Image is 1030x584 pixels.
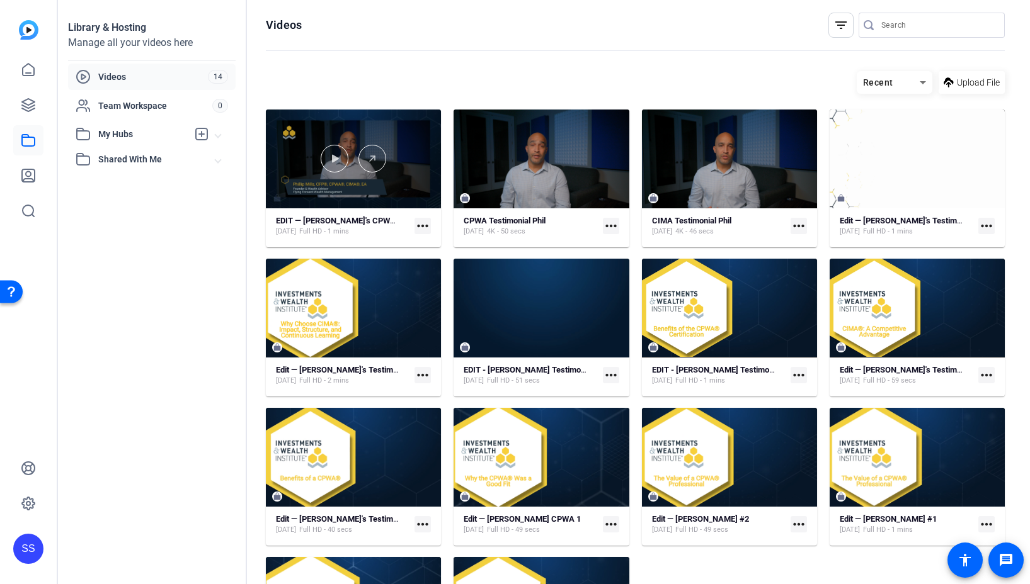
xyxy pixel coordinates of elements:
[840,365,974,374] strong: Edit — [PERSON_NAME]'s Testimonial
[13,534,43,564] div: SS
[276,227,296,237] span: [DATE]
[464,514,581,524] strong: Edit — [PERSON_NAME] CPWA 1
[939,71,1005,94] button: Upload File
[958,553,973,568] mat-icon: accessibility
[603,516,619,532] mat-icon: more_horiz
[464,365,597,386] a: EDIT - [PERSON_NAME] Testimonial #2[DATE]Full HD - 51 secs
[791,218,807,234] mat-icon: more_horiz
[276,216,409,237] a: EDIT — [PERSON_NAME]'s CPWA Testimonial[DATE]Full HD - 1 mins
[840,227,860,237] span: [DATE]
[276,376,296,386] span: [DATE]
[603,218,619,234] mat-icon: more_horiz
[464,525,484,535] span: [DATE]
[652,216,731,225] strong: CIMA Testimonial Phil
[299,376,349,386] span: Full HD - 2 mins
[675,376,725,386] span: Full HD - 1 mins
[464,227,484,237] span: [DATE]
[840,216,995,225] strong: Edit — [PERSON_NAME]'s Testimonial (Cut)
[863,227,913,237] span: Full HD - 1 mins
[212,99,228,113] span: 0
[791,516,807,532] mat-icon: more_horiz
[840,525,860,535] span: [DATE]
[68,20,236,35] div: Library & Hosting
[840,514,973,535] a: Edit — [PERSON_NAME] #1[DATE]Full HD - 1 mins
[652,514,749,524] strong: Edit — [PERSON_NAME] #2
[415,218,431,234] mat-icon: more_horiz
[999,553,1014,568] mat-icon: message
[276,514,409,535] a: Edit — [PERSON_NAME]'s Testimonial[DATE]Full HD - 40 secs
[881,18,995,33] input: Search
[652,227,672,237] span: [DATE]
[487,376,540,386] span: Full HD - 51 secs
[675,525,728,535] span: Full HD - 49 secs
[415,367,431,383] mat-icon: more_horiz
[98,128,188,141] span: My Hubs
[276,525,296,535] span: [DATE]
[19,20,38,40] img: blue-gradient.svg
[652,376,672,386] span: [DATE]
[652,365,782,374] strong: EDIT - [PERSON_NAME] Testimonial
[68,147,236,172] mat-expansion-panel-header: Shared With Me
[652,525,672,535] span: [DATE]
[98,70,208,83] span: Videos
[299,227,349,237] span: Full HD - 1 mins
[299,525,352,535] span: Full HD - 40 secs
[68,121,236,147] mat-expansion-panel-header: My Hubs
[68,35,236,50] div: Manage all your videos here
[863,77,893,87] span: Recent
[276,365,409,386] a: Edit — [PERSON_NAME]'s Testimonial (Full)[DATE]Full HD - 2 mins
[840,514,937,524] strong: Edit — [PERSON_NAME] #1
[957,76,1000,89] span: Upload File
[464,216,597,237] a: CPWA Testimonial Phil[DATE]4K - 50 secs
[978,218,995,234] mat-icon: more_horiz
[487,227,525,237] span: 4K - 50 secs
[266,18,302,33] h1: Videos
[863,525,913,535] span: Full HD - 1 mins
[652,216,786,237] a: CIMA Testimonial Phil[DATE]4K - 46 secs
[98,99,212,112] span: Team Workspace
[415,516,431,532] mat-icon: more_horiz
[840,216,973,237] a: Edit — [PERSON_NAME]'s Testimonial (Cut)[DATE]Full HD - 1 mins
[652,365,786,386] a: EDIT - [PERSON_NAME] Testimonial[DATE]Full HD - 1 mins
[464,365,605,374] strong: EDIT - [PERSON_NAME] Testimonial #2
[840,365,973,386] a: Edit — [PERSON_NAME]'s Testimonial[DATE]Full HD - 59 secs
[98,153,215,166] span: Shared With Me
[276,514,410,524] strong: Edit — [PERSON_NAME]'s Testimonial
[840,376,860,386] span: [DATE]
[487,525,540,535] span: Full HD - 49 secs
[978,367,995,383] mat-icon: more_horiz
[833,18,849,33] mat-icon: filter_list
[208,70,228,84] span: 14
[978,516,995,532] mat-icon: more_horiz
[276,365,431,374] strong: Edit — [PERSON_NAME]'s Testimonial (Full)
[863,376,916,386] span: Full HD - 59 secs
[603,367,619,383] mat-icon: more_horiz
[464,514,597,535] a: Edit — [PERSON_NAME] CPWA 1[DATE]Full HD - 49 secs
[675,227,714,237] span: 4K - 46 secs
[652,514,786,535] a: Edit — [PERSON_NAME] #2[DATE]Full HD - 49 secs
[276,216,439,225] strong: EDIT — [PERSON_NAME]'s CPWA Testimonial
[464,216,546,225] strong: CPWA Testimonial Phil
[791,367,807,383] mat-icon: more_horiz
[464,376,484,386] span: [DATE]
